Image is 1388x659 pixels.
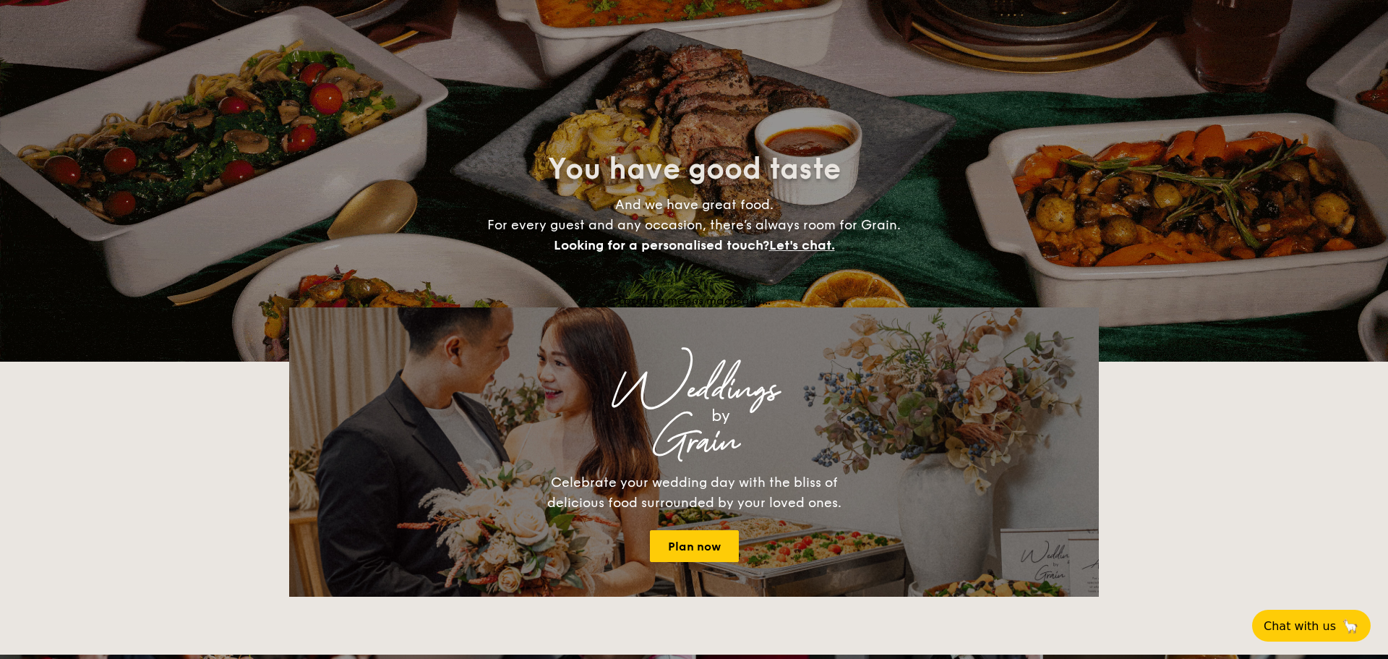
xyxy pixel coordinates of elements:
[416,377,972,403] div: Weddings
[470,403,972,429] div: by
[531,472,857,513] div: Celebrate your wedding day with the bliss of delicious food surrounded by your loved ones.
[1252,610,1371,642] button: Chat with us🦙
[650,530,739,562] a: Plan now
[1264,619,1336,633] span: Chat with us
[1342,618,1359,634] span: 🦙
[289,294,1099,307] div: Loading menus magically...
[769,237,835,253] span: Let's chat.
[416,429,972,455] div: Grain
